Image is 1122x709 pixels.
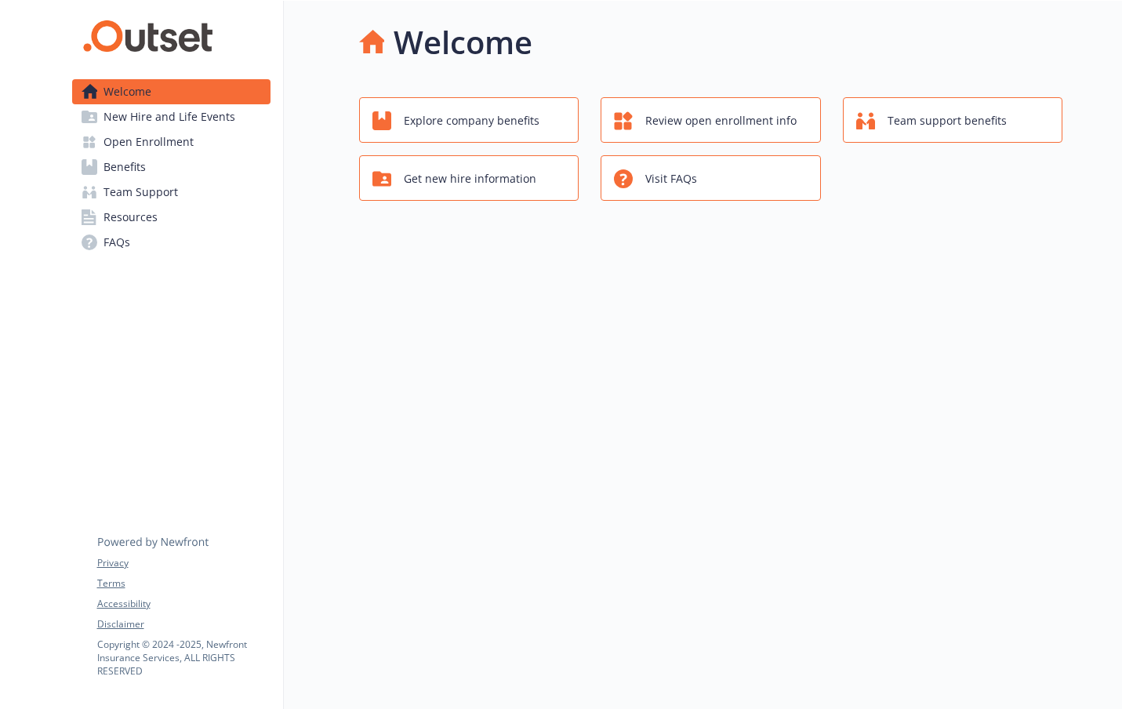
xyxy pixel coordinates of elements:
[72,230,271,255] a: FAQs
[843,97,1063,143] button: Team support benefits
[103,180,178,205] span: Team Support
[97,617,270,631] a: Disclaimer
[97,597,270,611] a: Accessibility
[394,19,532,66] h1: Welcome
[103,205,158,230] span: Resources
[601,97,821,143] button: Review open enrollment info
[645,106,797,136] span: Review open enrollment info
[888,106,1007,136] span: Team support benefits
[97,576,270,591] a: Terms
[404,164,536,194] span: Get new hire information
[645,164,697,194] span: Visit FAQs
[404,106,539,136] span: Explore company benefits
[103,104,235,129] span: New Hire and Life Events
[359,155,579,201] button: Get new hire information
[103,79,151,104] span: Welcome
[601,155,821,201] button: Visit FAQs
[72,79,271,104] a: Welcome
[72,180,271,205] a: Team Support
[97,556,270,570] a: Privacy
[103,129,194,155] span: Open Enrollment
[72,129,271,155] a: Open Enrollment
[72,155,271,180] a: Benefits
[72,205,271,230] a: Resources
[359,97,579,143] button: Explore company benefits
[72,104,271,129] a: New Hire and Life Events
[97,638,270,678] p: Copyright © 2024 - 2025 , Newfront Insurance Services, ALL RIGHTS RESERVED
[103,230,130,255] span: FAQs
[103,155,146,180] span: Benefits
